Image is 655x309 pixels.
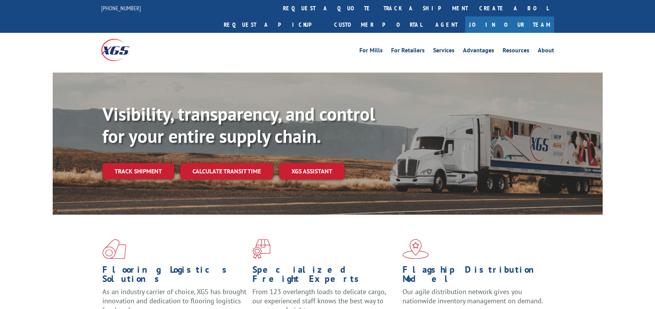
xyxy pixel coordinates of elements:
a: Advantages [463,47,494,56]
h1: Flooring Logistics Solutions [102,265,247,287]
h1: Specialized Freight Experts [252,265,397,287]
a: About [538,47,554,56]
a: Agent [428,16,465,33]
b: Visibility, transparency, and control for your entire supply chain. [102,102,375,148]
a: Request a pickup [218,16,328,33]
img: xgs-icon-focused-on-flooring-red [252,239,270,259]
img: xgs-icon-total-supply-chain-intelligence-red [102,239,126,259]
a: XGS ASSISTANT [279,163,344,180]
a: Calculate transit time [180,163,273,180]
a: Join Our Team [465,16,554,33]
img: xgs-icon-flagship-distribution-model-red [403,239,429,259]
a: For Mills [359,47,383,56]
a: Track shipment [102,163,174,179]
a: Services [433,47,454,56]
span: Our agile distribution network gives you nationwide inventory management on demand. [403,287,543,305]
a: For Retailers [391,47,425,56]
a: [PHONE_NUMBER] [101,4,141,12]
h1: Flagship Distribution Model [403,265,547,287]
a: Customer Portal [328,16,428,33]
a: Resources [503,47,529,56]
